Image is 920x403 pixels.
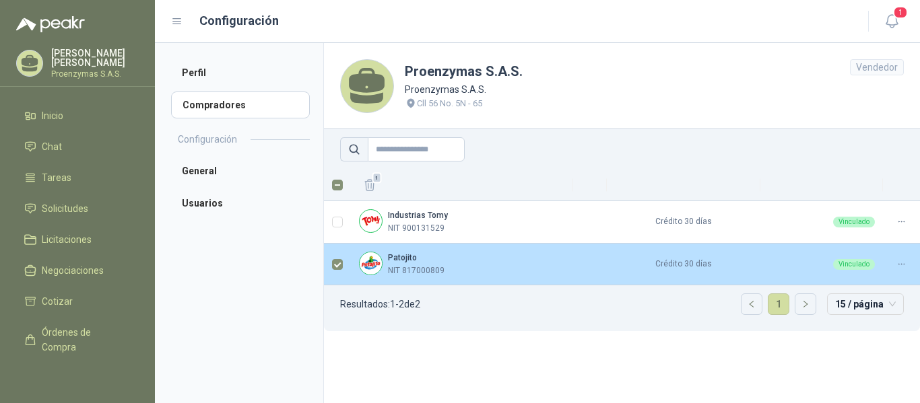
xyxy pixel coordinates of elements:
[795,293,816,315] li: Página siguiente
[801,300,810,308] span: right
[42,201,88,216] span: Solicitudes
[360,210,382,232] img: Company Logo
[16,258,139,283] a: Negociaciones
[827,293,904,315] div: tamaño de página
[388,211,448,220] b: Industrias Tomy
[833,217,875,227] div: Vinculado
[16,16,85,32] img: Logo peakr
[372,172,382,183] span: 1
[417,97,482,110] p: Cll 56 No. 5N - 65
[388,264,445,277] p: NIT 817000809
[748,300,756,308] span: left
[607,201,760,244] td: Crédito 30 días
[893,6,908,19] span: 1
[16,165,139,190] a: Tareas
[42,232,92,247] span: Licitaciones
[42,139,62,154] span: Chat
[42,294,73,309] span: Cotizar
[16,103,139,129] a: Inicio
[405,61,523,82] h1: Proenzymas S.A.S.
[16,196,139,221] a: Solicitudes
[405,82,523,97] p: Proenzymas S.A.S.
[16,365,139,391] a: Remisiones
[741,293,762,315] li: Página anterior
[768,293,789,315] li: 1
[360,252,382,274] img: Company Logo
[607,244,760,286] td: Crédito 30 días
[51,70,139,78] p: Proenzymas S.A.S.
[171,157,310,184] a: General
[42,170,71,185] span: Tareas
[199,11,279,30] h1: Configuración
[880,9,904,34] button: 1
[42,108,63,123] span: Inicio
[850,59,904,75] div: Vendedor
[388,222,445,235] p: NIT 900131529
[51,48,139,67] p: [PERSON_NAME] [PERSON_NAME]
[16,289,139,314] a: Cotizar
[171,59,310,86] a: Perfil
[42,263,104,278] span: Negociaciones
[359,174,381,196] button: 1
[171,190,310,217] a: Usuarios
[178,132,237,147] h2: Configuración
[388,253,417,262] b: Patojito
[742,294,762,314] button: left
[340,299,420,309] p: Resultados: 1 - 2 de 2
[16,320,139,360] a: Órdenes de Compra
[42,325,126,355] span: Órdenes de Compra
[833,259,875,270] div: Vinculado
[171,91,310,118] a: Compradores
[795,294,816,314] button: right
[16,227,139,252] a: Licitaciones
[16,134,139,159] a: Chat
[835,294,896,314] span: 15 / página
[768,294,789,314] a: 1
